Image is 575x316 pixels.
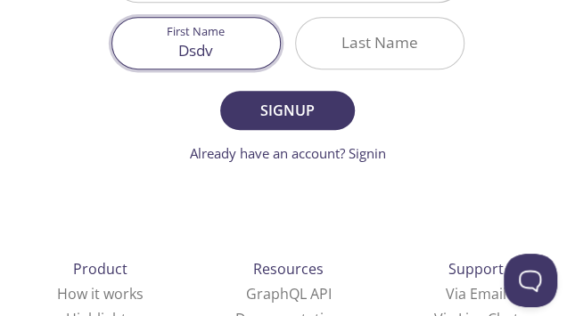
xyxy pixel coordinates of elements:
[446,284,506,304] a: Via Email
[190,144,386,162] a: Already have an account? Signin
[73,259,127,279] span: Product
[246,284,332,304] a: GraphQL API
[504,254,557,307] iframe: Help Scout Beacon - Open
[57,284,144,304] a: How it works
[220,91,354,130] button: Signup
[448,259,504,279] span: Support
[240,98,334,123] span: Signup
[253,259,324,279] span: Resources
